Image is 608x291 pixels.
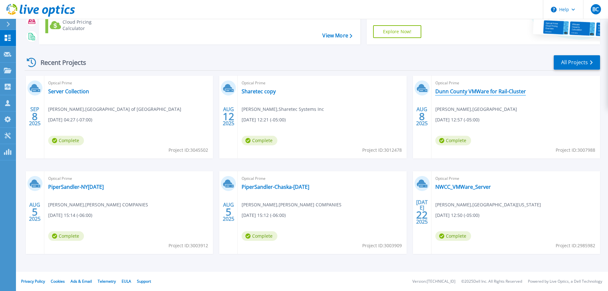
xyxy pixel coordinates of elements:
a: Sharetec copy [242,88,276,95]
a: All Projects [554,55,600,70]
span: Project ID: 3007988 [556,147,595,154]
span: Complete [242,136,277,145]
span: Optical Prime [242,175,402,182]
span: Project ID: 3045502 [169,147,208,154]
a: Server Collection [48,88,89,95]
span: Complete [48,136,84,145]
span: [DATE] 15:12 (-06:00) [242,212,286,219]
a: Ads & Email [71,279,92,284]
div: Recent Projects [25,55,95,70]
span: [DATE] 12:21 (-05:00) [242,116,286,123]
a: Cloud Pricing Calculator [45,17,116,33]
span: Optical Prime [48,175,209,182]
span: BC [592,7,599,12]
span: Complete [435,136,471,145]
span: 22 [416,212,428,218]
span: Complete [242,231,277,241]
span: [PERSON_NAME] , [GEOGRAPHIC_DATA] of [GEOGRAPHIC_DATA] [48,106,181,113]
a: Explore Now! [373,25,422,38]
span: [PERSON_NAME] , Sharetec Systems Inc [242,106,324,113]
a: PiperSandler-Chaska-[DATE] [242,184,309,190]
a: NWCC_VMWare_Server [435,184,491,190]
a: Support [137,279,151,284]
div: Cloud Pricing Calculator [63,19,114,32]
span: [PERSON_NAME] , [GEOGRAPHIC_DATA][US_STATE] [435,201,541,208]
li: Powered by Live Optics, a Dell Technology [528,280,602,284]
div: [DATE] 2025 [416,200,428,224]
span: 8 [32,114,38,119]
span: [DATE] 04:27 (-07:00) [48,116,92,123]
a: PiperSandler-NY[DATE] [48,184,104,190]
span: 12 [223,114,234,119]
div: AUG 2025 [222,200,235,224]
span: 5 [226,209,231,215]
a: View More [322,33,352,39]
li: © 2025 Dell Inc. All Rights Reserved [461,280,522,284]
span: Optical Prime [435,175,596,182]
span: 8 [419,114,425,119]
span: Project ID: 3012478 [362,147,402,154]
span: Project ID: 3003909 [362,242,402,249]
span: [PERSON_NAME] , [PERSON_NAME] COMPANIES [242,201,342,208]
span: [DATE] 12:57 (-05:00) [435,116,479,123]
div: AUG 2025 [416,105,428,128]
li: Version: [TECHNICAL_ID] [412,280,455,284]
span: Complete [48,231,84,241]
span: [PERSON_NAME] , [PERSON_NAME] COMPANIES [48,201,148,208]
a: Cookies [51,279,65,284]
div: SEP 2025 [29,105,41,128]
span: Complete [435,231,471,241]
a: Dunn County VMWare for Rail-Cluster [435,88,526,95]
span: Optical Prime [435,80,596,87]
span: [DATE] 15:14 (-06:00) [48,212,92,219]
span: Project ID: 3003912 [169,242,208,249]
span: Optical Prime [242,80,402,87]
span: 5 [32,209,38,215]
div: AUG 2025 [29,200,41,224]
span: [PERSON_NAME] , [GEOGRAPHIC_DATA] [435,106,517,113]
span: [DATE] 12:50 (-05:00) [435,212,479,219]
a: Telemetry [98,279,116,284]
span: Optical Prime [48,80,209,87]
a: EULA [122,279,131,284]
div: AUG 2025 [222,105,235,128]
a: Privacy Policy [21,279,45,284]
span: Project ID: 2985982 [556,242,595,249]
